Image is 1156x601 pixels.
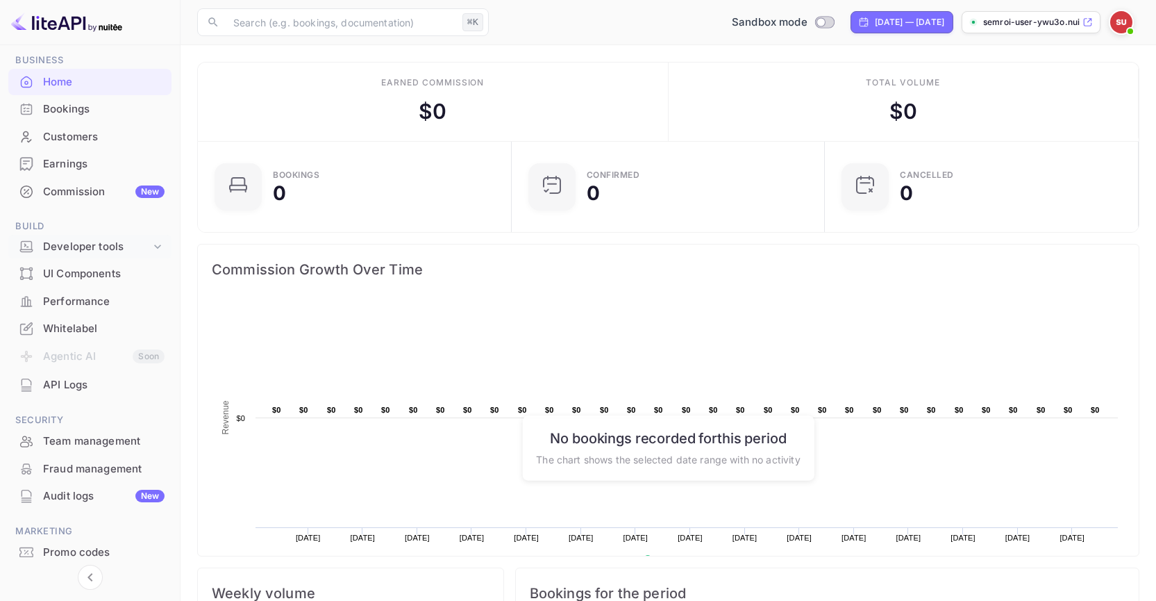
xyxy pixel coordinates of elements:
a: Fraud management [8,456,171,481]
div: Home [43,74,165,90]
div: CANCELLED [900,171,954,179]
text: $0 [736,406,745,414]
div: Team management [43,434,165,450]
button: Collapse navigation [78,565,103,590]
a: CommissionNew [8,179,171,204]
text: Revenue [657,555,692,565]
a: UI Components [8,261,171,286]
div: Customers [43,129,165,145]
p: semroi-user-ywu3o.nuit... [983,16,1080,28]
div: Developer tools [8,235,171,259]
a: API Logs [8,372,171,397]
text: $0 [927,406,936,414]
div: Promo codes [8,539,171,566]
text: [DATE] [514,534,539,542]
text: Revenue [221,400,231,434]
text: $0 [572,406,581,414]
div: $ 0 [889,96,917,127]
text: $0 [1037,406,1046,414]
a: Audit logsNew [8,483,171,509]
text: [DATE] [405,534,430,542]
div: 0 [900,183,913,203]
div: Total volume [866,76,940,89]
span: Build [8,219,171,234]
input: Search (e.g. bookings, documentation) [225,8,457,36]
div: Commission [43,184,165,200]
span: Business [8,53,171,68]
div: API Logs [8,372,171,399]
text: $0 [236,414,245,422]
text: $0 [409,406,418,414]
div: UI Components [43,266,165,282]
div: Whitelabel [43,321,165,337]
span: Marketing [8,524,171,539]
div: Whitelabel [8,315,171,343]
div: Switch to Production mode [726,15,839,31]
text: $0 [463,406,472,414]
div: Fraud management [43,461,165,477]
text: $0 [845,406,854,414]
text: $0 [299,406,308,414]
text: $0 [682,406,691,414]
text: $0 [1091,406,1100,414]
text: $0 [873,406,882,414]
div: Earnings [8,151,171,178]
text: $0 [354,406,363,414]
div: Home [8,69,171,96]
text: [DATE] [296,534,321,542]
a: Earnings [8,151,171,176]
a: Team management [8,428,171,454]
text: [DATE] [1005,534,1030,542]
div: Confirmed [587,171,640,179]
div: Bookings [273,171,319,179]
div: Bookings [43,101,165,117]
img: SEMROI User [1110,11,1132,33]
text: $0 [955,406,964,414]
a: Promo codes [8,539,171,565]
text: $0 [381,406,390,414]
div: Fraud management [8,456,171,483]
text: [DATE] [1059,534,1084,542]
div: Developer tools [43,239,151,255]
text: $0 [791,406,800,414]
div: CommissionNew [8,179,171,206]
text: [DATE] [896,534,921,542]
text: [DATE] [460,534,485,542]
h6: No bookings recorded for this period [536,429,800,446]
text: $0 [1064,406,1073,414]
a: Customers [8,124,171,149]
a: Performance [8,288,171,314]
text: $0 [764,406,773,414]
div: API Logs [43,377,165,393]
div: Earned commission [381,76,484,89]
div: Bookings [8,96,171,123]
div: Team management [8,428,171,455]
text: [DATE] [950,534,975,542]
text: [DATE] [678,534,703,542]
div: Customers [8,124,171,151]
div: Performance [43,294,165,310]
div: 0 [587,183,600,203]
a: Bookings [8,96,171,122]
div: ⌘K [462,13,483,31]
text: $0 [709,406,718,414]
text: $0 [982,406,991,414]
text: [DATE] [732,534,757,542]
img: LiteAPI logo [11,11,122,33]
text: $0 [545,406,554,414]
div: $ 0 [419,96,446,127]
text: [DATE] [841,534,866,542]
text: $0 [436,406,445,414]
div: New [135,490,165,502]
div: UI Components [8,261,171,288]
a: Whitelabel [8,315,171,341]
text: $0 [490,406,499,414]
div: New [135,186,165,198]
text: $0 [818,406,827,414]
text: $0 [900,406,909,414]
text: $0 [327,406,336,414]
span: Sandbox mode [732,15,807,31]
div: Promo codes [43,545,165,561]
div: Audit logsNew [8,483,171,510]
span: Commission Growth Over Time [212,258,1125,281]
